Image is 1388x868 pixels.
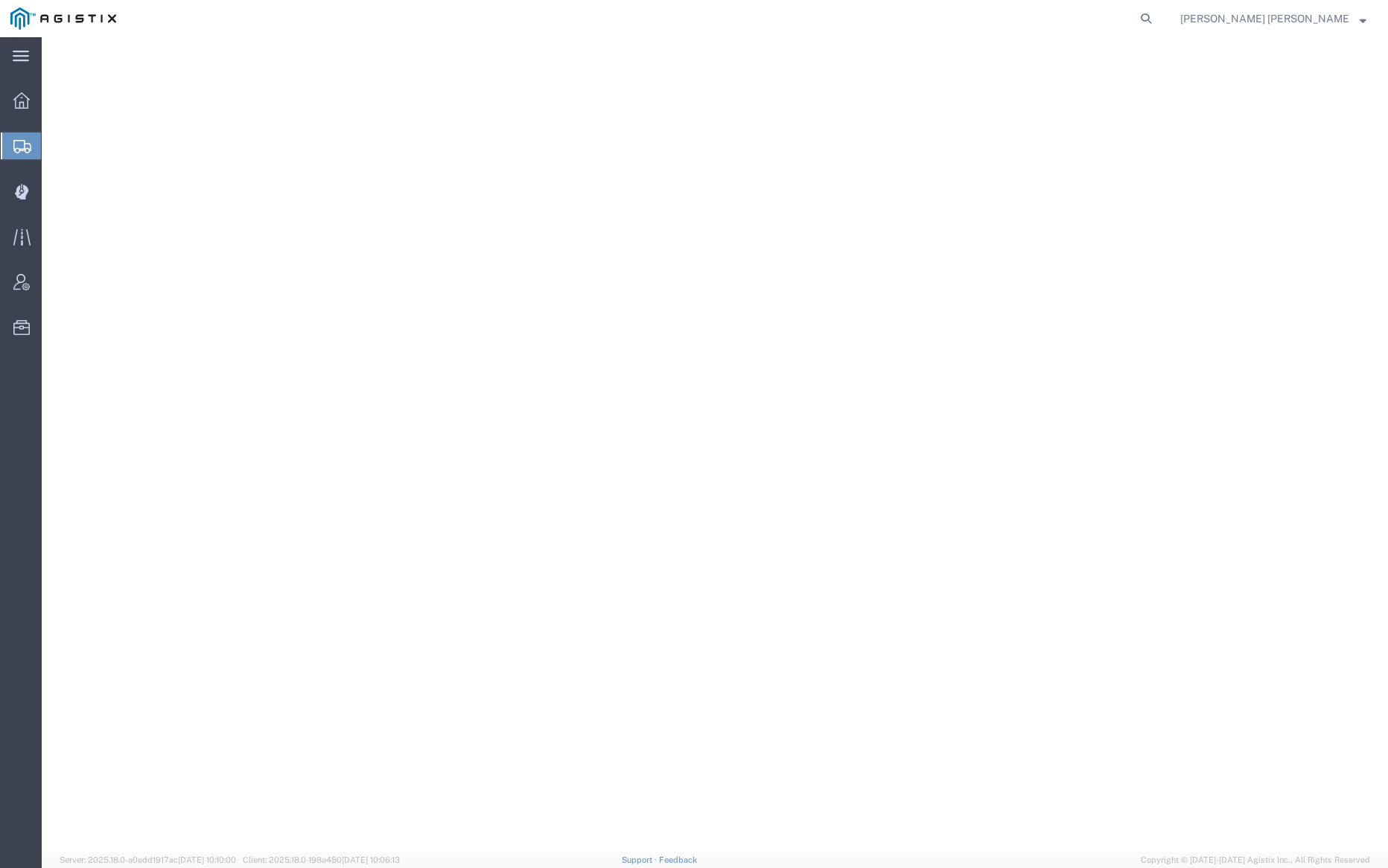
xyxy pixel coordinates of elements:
[1180,10,1367,28] button: [PERSON_NAME] [PERSON_NAME]
[659,855,697,864] a: Feedback
[42,37,1388,852] iframe: FS Legacy Container
[1141,854,1370,867] span: Copyright © [DATE]-[DATE] Agistix Inc., All Rights Reserved
[622,855,659,864] a: Support
[243,855,400,864] span: Client: 2025.18.0-198a450
[1180,10,1349,27] span: Kayte Bray Dogali
[10,7,116,30] img: logo
[60,855,236,864] span: Server: 2025.18.0-a0edd1917ac
[178,855,236,864] span: [DATE] 10:10:00
[342,855,400,864] span: [DATE] 10:06:13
